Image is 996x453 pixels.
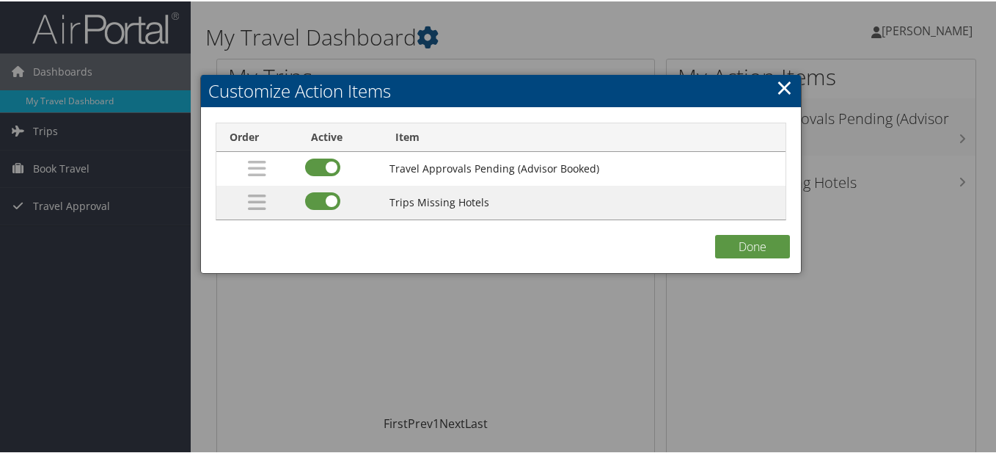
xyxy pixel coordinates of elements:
[382,184,786,218] td: Trips Missing Hotels
[382,151,786,184] td: Travel Approvals Pending (Advisor Booked)
[382,122,786,151] th: Item
[216,122,298,151] th: Order
[298,122,382,151] th: Active
[776,71,793,101] a: Close
[201,73,801,106] h2: Customize Action Items
[715,233,790,257] button: Done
